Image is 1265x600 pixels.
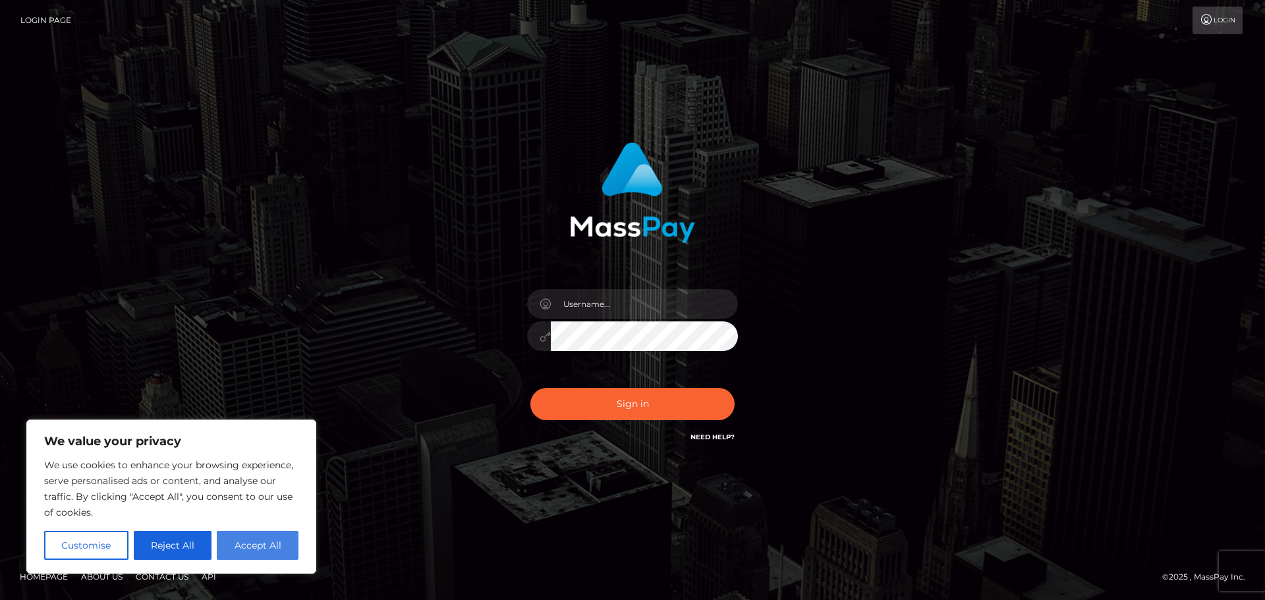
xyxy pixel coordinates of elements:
[44,433,298,449] p: We value your privacy
[217,531,298,560] button: Accept All
[690,433,735,441] a: Need Help?
[14,566,73,587] a: Homepage
[20,7,71,34] a: Login Page
[76,566,128,587] a: About Us
[196,566,221,587] a: API
[1193,7,1243,34] a: Login
[44,457,298,520] p: We use cookies to enhance your browsing experience, serve personalised ads or content, and analys...
[530,388,735,420] button: Sign in
[134,531,212,560] button: Reject All
[570,142,695,243] img: MassPay Login
[26,420,316,574] div: We value your privacy
[551,289,738,319] input: Username...
[44,531,128,560] button: Customise
[1162,570,1255,584] div: © 2025 , MassPay Inc.
[130,566,194,587] a: Contact Us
